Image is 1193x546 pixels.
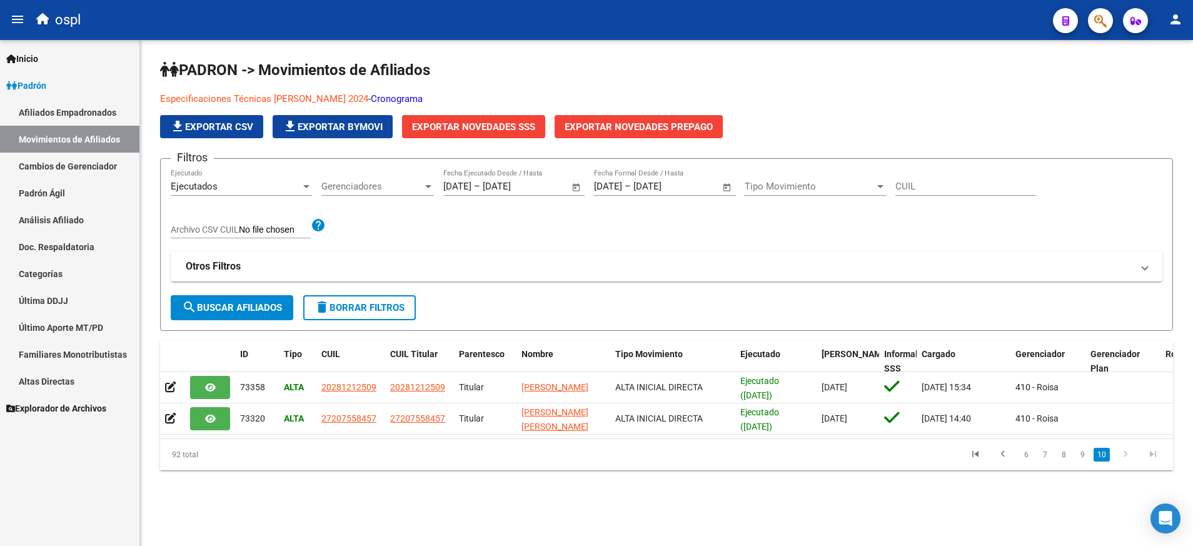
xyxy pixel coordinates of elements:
[1085,341,1160,382] datatable-header-cell: Gerenciador Plan
[240,413,265,423] span: 73320
[235,341,279,382] datatable-header-cell: ID
[922,349,955,359] span: Cargado
[160,93,368,104] a: Especificaciones Técnicas [PERSON_NAME] 2024
[745,181,875,192] span: Tipo Movimiento
[279,341,316,382] datatable-header-cell: Tipo
[182,302,282,313] span: Buscar Afiliados
[615,382,703,392] span: ALTA INICIAL DIRECTA
[474,181,480,192] span: –
[390,413,445,423] span: 27207558457
[1015,382,1059,392] span: 410 - Roisa
[1073,444,1092,465] li: page 9
[1141,448,1165,462] a: go to last page
[311,218,326,233] mat-icon: help
[284,413,304,423] strong: ALTA
[822,413,847,423] span: [DATE]
[186,260,241,273] strong: Otros Filtros
[443,181,471,192] input: Fecha inicio
[740,376,779,400] span: Ejecutado ([DATE])
[283,121,383,133] span: Exportar Bymovi
[817,341,879,382] datatable-header-cell: Fecha Formal
[570,180,584,195] button: Open calendar
[182,300,197,315] mat-icon: search
[521,349,553,359] span: Nombre
[1010,341,1085,382] datatable-header-cell: Gerenciador
[240,349,248,359] span: ID
[6,79,46,93] span: Padrón
[459,413,484,423] span: Titular
[6,402,106,415] span: Explorador de Archivos
[991,448,1015,462] a: go to previous page
[521,382,588,392] span: [PERSON_NAME]
[303,295,416,320] button: Borrar Filtros
[284,349,302,359] span: Tipo
[160,115,263,138] button: Exportar CSV
[171,149,214,166] h3: Filtros
[610,341,735,382] datatable-header-cell: Tipo Movimiento
[459,349,505,359] span: Parentesco
[1015,349,1065,359] span: Gerenciador
[315,302,405,313] span: Borrar Filtros
[1094,448,1110,462] a: 10
[160,439,360,470] div: 92 total
[625,181,631,192] span: –
[1114,448,1137,462] a: go to next page
[822,382,847,392] span: [DATE]
[316,341,385,382] datatable-header-cell: CUIL
[390,349,438,359] span: CUIL Titular
[171,225,239,235] span: Archivo CSV CUIL
[454,341,516,382] datatable-header-cell: Parentesco
[822,349,889,359] span: [PERSON_NAME]
[160,92,995,106] p: -
[273,115,393,138] button: Exportar Bymovi
[1015,413,1059,423] span: 410 - Roisa
[1056,448,1071,462] a: 8
[402,115,545,138] button: Exportar Novedades SSS
[884,349,928,373] span: Informable SSS
[615,413,703,423] span: ALTA INICIAL DIRECTA
[565,121,713,133] span: Exportar Novedades Prepago
[1019,448,1034,462] a: 6
[964,448,987,462] a: go to first page
[1037,448,1052,462] a: 7
[171,251,1162,281] mat-expansion-panel-header: Otros Filtros
[459,382,484,392] span: Titular
[483,181,543,192] input: Fecha fin
[1150,503,1180,533] div: Open Intercom Messenger
[321,413,376,423] span: 27207558457
[321,349,340,359] span: CUIL
[10,12,25,27] mat-icon: menu
[1075,448,1090,462] a: 9
[633,181,694,192] input: Fecha fin
[171,181,218,192] span: Ejecutados
[917,341,1010,382] datatable-header-cell: Cargado
[740,349,780,359] span: Ejecutado
[284,382,304,392] strong: ALTA
[720,180,735,195] button: Open calendar
[1017,444,1035,465] li: page 6
[170,121,253,133] span: Exportar CSV
[6,52,38,66] span: Inicio
[594,181,622,192] input: Fecha inicio
[740,407,779,432] span: Ejecutado ([DATE])
[735,341,817,382] datatable-header-cell: Ejecutado
[390,382,445,392] span: 20281212509
[521,407,588,432] span: [PERSON_NAME] [PERSON_NAME]
[922,413,971,423] span: [DATE] 14:40
[1090,349,1140,373] span: Gerenciador Plan
[321,382,376,392] span: 20281212509
[615,349,683,359] span: Tipo Movimiento
[170,119,185,134] mat-icon: file_download
[1054,444,1073,465] li: page 8
[412,121,535,133] span: Exportar Novedades SSS
[879,341,917,382] datatable-header-cell: Informable SSS
[922,382,971,392] span: [DATE] 15:34
[385,341,454,382] datatable-header-cell: CUIL Titular
[1092,444,1112,465] li: page 10
[240,382,265,392] span: 73358
[315,300,330,315] mat-icon: delete
[516,341,610,382] datatable-header-cell: Nombre
[1168,12,1183,27] mat-icon: person
[371,93,423,104] a: Cronograma
[1035,444,1054,465] li: page 7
